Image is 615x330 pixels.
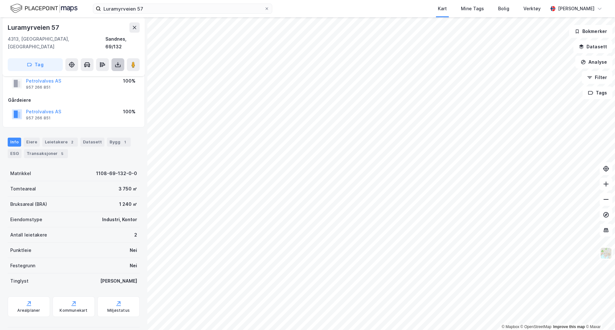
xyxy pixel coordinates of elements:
div: 1108-69-132-0-0 [96,170,137,177]
div: 100% [123,77,135,85]
a: OpenStreetMap [521,325,552,329]
div: [PERSON_NAME] [558,5,594,12]
div: Industri, Kontor [102,216,137,223]
div: Gårdeiere [8,96,139,104]
div: Eiere [24,138,40,147]
div: 100% [123,108,135,116]
div: 1 240 ㎡ [119,200,137,208]
div: Tomteareal [10,185,36,193]
div: Nei [130,246,137,254]
a: Improve this map [553,325,585,329]
div: 957 266 851 [26,85,51,90]
div: Sandnes, 69/132 [105,35,140,51]
img: Z [600,247,612,259]
div: Miljøstatus [107,308,130,313]
button: Bokmerker [569,25,612,38]
div: Transaksjoner [24,149,68,158]
div: 3 750 ㎡ [119,185,137,193]
div: Nei [130,262,137,270]
a: Mapbox [502,325,519,329]
div: 2 [134,231,137,239]
div: Punktleie [10,246,31,254]
button: Tag [8,58,63,71]
div: 1 [122,139,128,145]
div: Bruksareal (BRA) [10,200,47,208]
div: Eiendomstype [10,216,42,223]
div: Luramyrveien 57 [8,22,61,33]
div: ESG [8,149,21,158]
div: 957 266 851 [26,116,51,121]
div: Datasett [80,138,104,147]
div: Arealplaner [17,308,40,313]
div: [PERSON_NAME] [100,277,137,285]
div: Mine Tags [461,5,484,12]
iframe: Chat Widget [583,299,615,330]
button: Tags [583,86,612,99]
div: Info [8,138,21,147]
div: Bygg [107,138,131,147]
div: Tinglyst [10,277,29,285]
div: 2 [69,139,75,145]
button: Datasett [573,40,612,53]
div: Antall leietakere [10,231,47,239]
button: Filter [582,71,612,84]
input: Søk på adresse, matrikkel, gårdeiere, leietakere eller personer [101,4,264,13]
div: 5 [59,150,65,157]
div: Kontrollprogram for chat [583,299,615,330]
div: 4313, [GEOGRAPHIC_DATA], [GEOGRAPHIC_DATA] [8,35,105,51]
div: Matrikkel [10,170,31,177]
div: Verktøy [523,5,541,12]
div: Kommunekart [60,308,87,313]
div: Bolig [498,5,509,12]
div: Leietakere [42,138,78,147]
div: Festegrunn [10,262,35,270]
img: logo.f888ab2527a4732fd821a326f86c7f29.svg [10,3,78,14]
div: Kart [438,5,447,12]
button: Analyse [575,56,612,68]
